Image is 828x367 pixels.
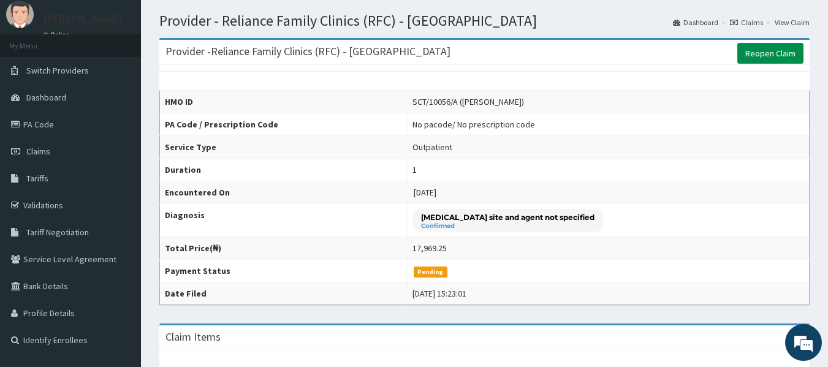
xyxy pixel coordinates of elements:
[159,13,810,29] h1: Provider - Reliance Family Clinics (RFC) - [GEOGRAPHIC_DATA]
[160,260,408,282] th: Payment Status
[201,6,230,36] div: Minimize live chat window
[6,1,34,28] img: User Image
[412,96,524,108] div: SCT/10056/A ([PERSON_NAME])
[412,141,452,153] div: Outpatient
[160,204,408,237] th: Diagnosis
[71,107,169,231] span: We're online!
[414,187,436,198] span: [DATE]
[160,237,408,260] th: Total Price(₦)
[165,331,221,342] h3: Claim Items
[43,13,123,25] p: [PERSON_NAME]
[165,46,450,57] h3: Provider - Reliance Family Clinics (RFC) - [GEOGRAPHIC_DATA]
[23,61,50,92] img: d_794563401_company_1708531726252_794563401
[412,242,447,254] div: 17,969.25
[673,17,718,28] a: Dashboard
[26,227,89,238] span: Tariff Negotiation
[6,240,234,283] textarea: Type your message and hit 'Enter'
[26,173,48,184] span: Tariffs
[412,287,466,300] div: [DATE] 15:23:01
[412,118,535,131] div: No pacode / No prescription code
[421,223,594,229] small: Confirmed
[412,164,417,176] div: 1
[160,159,408,181] th: Duration
[160,113,408,136] th: PA Code / Prescription Code
[160,136,408,159] th: Service Type
[160,181,408,204] th: Encountered On
[775,17,810,28] a: View Claim
[160,91,408,113] th: HMO ID
[26,65,89,76] span: Switch Providers
[64,69,206,85] div: Chat with us now
[737,43,803,64] a: Reopen Claim
[26,92,66,103] span: Dashboard
[43,31,72,39] a: Online
[730,17,763,28] a: Claims
[421,212,594,222] p: [MEDICAL_DATA] site and agent not specified
[414,267,447,278] span: Pending
[160,282,408,305] th: Date Filed
[26,146,50,157] span: Claims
